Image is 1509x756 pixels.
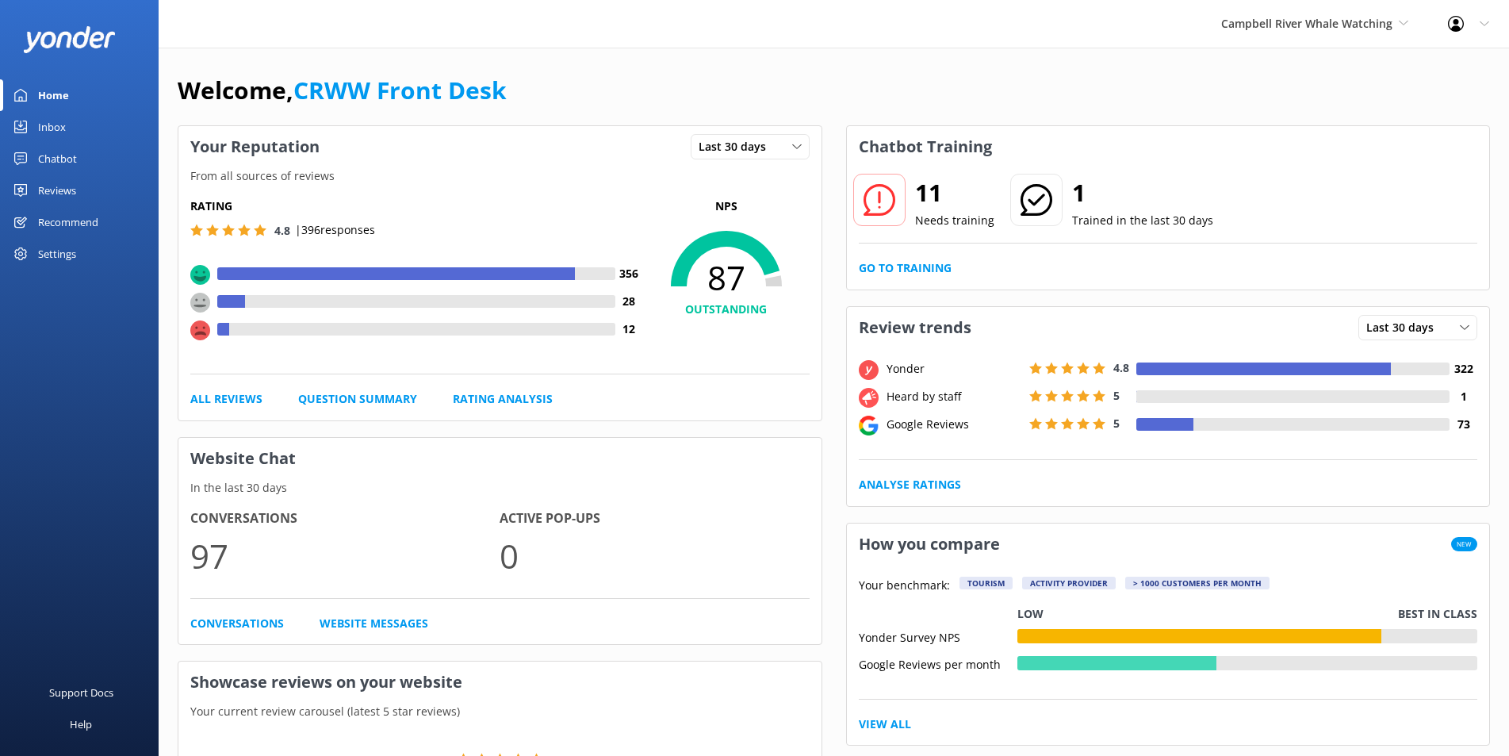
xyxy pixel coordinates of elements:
[293,74,507,106] a: CRWW Front Desk
[178,479,822,497] p: In the last 30 days
[859,629,1017,643] div: Yonder Survey NPS
[615,265,643,282] h4: 356
[859,716,911,733] a: View All
[38,238,76,270] div: Settings
[615,320,643,338] h4: 12
[500,529,809,582] p: 0
[1113,360,1129,375] span: 4.8
[1450,360,1477,378] h4: 322
[883,388,1025,405] div: Heard by staff
[959,577,1013,589] div: Tourism
[1451,537,1477,551] span: New
[178,662,822,703] h3: Showcase reviews on your website
[1398,605,1477,623] p: Best in class
[38,79,69,111] div: Home
[1017,605,1044,623] p: Low
[38,175,76,206] div: Reviews
[859,259,952,277] a: Go to Training
[178,126,331,167] h3: Your Reputation
[1366,319,1443,336] span: Last 30 days
[847,524,1012,565] h3: How you compare
[859,656,1017,670] div: Google Reviews per month
[453,390,553,408] a: Rating Analysis
[1450,388,1477,405] h4: 1
[615,293,643,310] h4: 28
[38,206,98,238] div: Recommend
[643,258,810,297] span: 87
[190,508,500,529] h4: Conversations
[190,198,643,215] h5: Rating
[295,221,375,239] p: | 396 responses
[178,438,822,479] h3: Website Chat
[1221,16,1392,31] span: Campbell River Whale Watching
[859,577,950,596] p: Your benchmark:
[1022,577,1116,589] div: Activity Provider
[500,508,809,529] h4: Active Pop-ups
[178,71,507,109] h1: Welcome,
[847,126,1004,167] h3: Chatbot Training
[643,198,810,215] p: NPS
[1125,577,1270,589] div: > 1000 customers per month
[1072,212,1213,229] p: Trained in the last 30 days
[883,360,1025,378] div: Yonder
[1450,416,1477,433] h4: 73
[320,615,428,632] a: Website Messages
[1072,174,1213,212] h2: 1
[1113,416,1120,431] span: 5
[699,138,776,155] span: Last 30 days
[643,301,810,318] h4: OUTSTANDING
[38,143,77,175] div: Chatbot
[298,390,417,408] a: Question Summary
[190,615,284,632] a: Conversations
[24,26,115,52] img: yonder-white-logo.png
[70,708,92,740] div: Help
[915,212,994,229] p: Needs training
[883,416,1025,433] div: Google Reviews
[274,223,290,238] span: 4.8
[190,529,500,582] p: 97
[38,111,66,143] div: Inbox
[859,476,961,493] a: Analyse Ratings
[847,307,983,348] h3: Review trends
[178,703,822,720] p: Your current review carousel (latest 5 star reviews)
[178,167,822,185] p: From all sources of reviews
[190,390,262,408] a: All Reviews
[1113,388,1120,403] span: 5
[49,677,113,708] div: Support Docs
[915,174,994,212] h2: 11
